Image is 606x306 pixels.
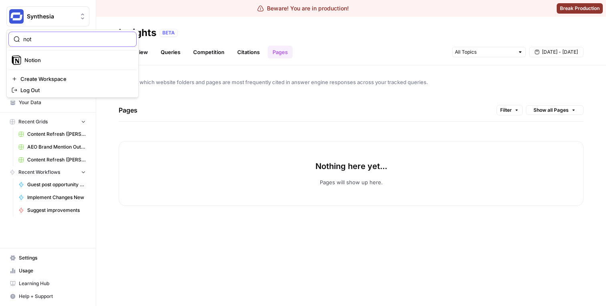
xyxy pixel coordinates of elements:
[6,96,89,109] a: Your Data
[497,105,523,115] button: Filter
[20,75,130,83] span: Create Workspace
[6,290,89,303] button: Help + Support
[320,178,383,186] p: Pages will show up here.
[526,105,584,115] button: Show all Pages
[119,99,137,121] h4: Pages
[27,181,86,188] span: Guest post opportunity hunter
[6,166,89,178] button: Recent Workflows
[119,26,156,39] div: Insights
[15,191,89,204] a: Implement Changes New
[18,169,60,176] span: Recent Workflows
[15,204,89,217] a: Suggest improvements
[19,280,86,287] span: Learning Hub
[27,194,86,201] span: Implement Changes New
[15,141,89,153] a: AEO Brand Mention Outreach - [PERSON_NAME]
[160,29,178,37] div: BETA
[15,128,89,141] a: Content Refresh ([PERSON_NAME]'s edit)
[6,6,89,26] button: Workspace: Synthesia
[27,207,86,214] span: Suggest improvements
[27,156,86,163] span: Content Refresh ([PERSON_NAME])
[257,4,349,12] div: Beware! You are in production!
[27,143,86,151] span: AEO Brand Mention Outreach - [PERSON_NAME]
[15,178,89,191] a: Guest post opportunity hunter
[20,86,130,94] span: Log Out
[6,277,89,290] a: Learning Hub
[8,85,137,96] a: Log Out
[6,30,139,98] div: Workspace: Synthesia
[6,116,89,128] button: Recent Grids
[24,56,130,64] span: Notion
[9,9,24,24] img: Synthesia Logo
[27,12,75,20] span: Synthesia
[8,73,137,85] a: Create Workspace
[6,252,89,264] a: Settings
[232,46,265,58] a: Citations
[455,48,514,56] input: All Topics
[560,5,600,12] span: Break Production
[529,47,584,57] button: [DATE] - [DATE]
[533,107,569,114] span: Show all Pages
[23,35,131,43] input: Search Workspaces
[27,131,86,138] span: Content Refresh ([PERSON_NAME]'s edit)
[188,46,229,58] a: Competition
[19,267,86,274] span: Usage
[156,46,185,58] a: Queries
[542,48,578,56] span: [DATE] - [DATE]
[18,118,48,125] span: Recent Grids
[19,99,86,106] span: Your Data
[268,46,293,58] a: Pages
[500,107,512,114] span: Filter
[6,264,89,277] a: Usage
[315,161,387,172] p: Nothing here yet...
[19,293,86,300] span: Help + Support
[19,254,86,262] span: Settings
[119,78,584,86] span: Analyze which website folders and pages are most frequently cited in answer engine responses acro...
[12,55,21,65] img: Notion Logo
[15,153,89,166] a: Content Refresh ([PERSON_NAME])
[557,3,603,14] button: Break Production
